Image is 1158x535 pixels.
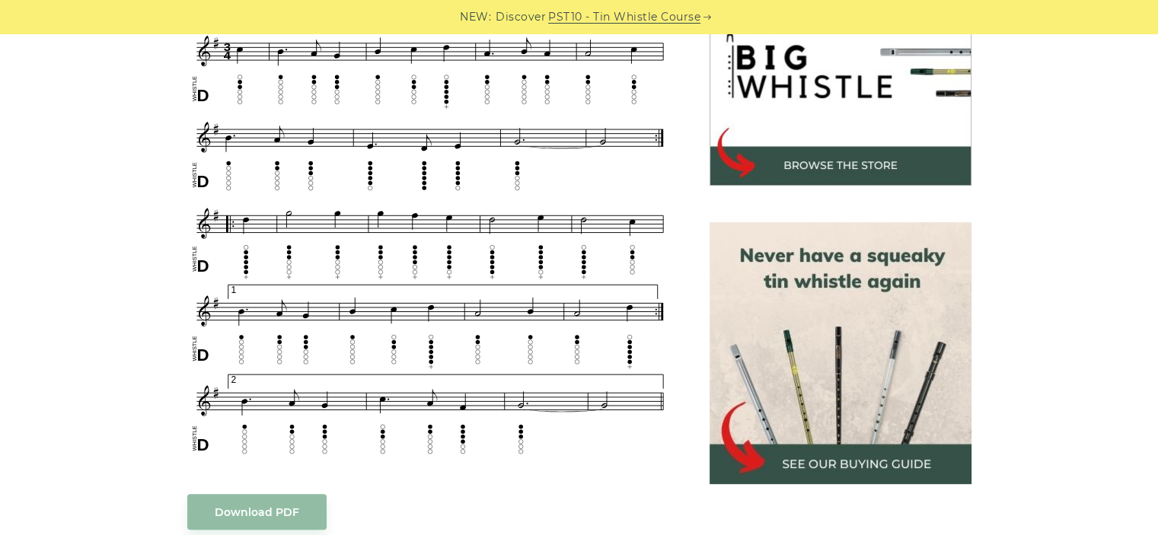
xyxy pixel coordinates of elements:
span: Discover [496,8,546,26]
span: NEW: [460,8,491,26]
img: tin whistle buying guide [710,222,971,484]
a: PST10 - Tin Whistle Course [548,8,700,26]
a: Download PDF [187,494,327,530]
